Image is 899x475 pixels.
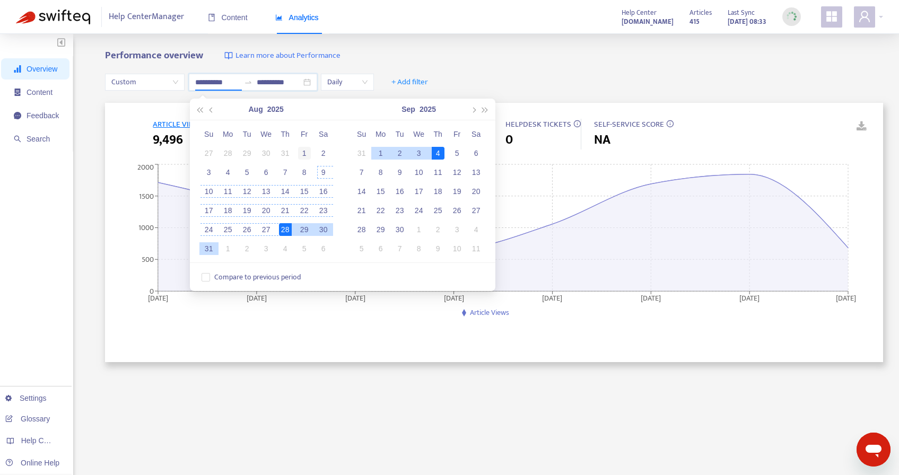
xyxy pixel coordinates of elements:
[622,16,674,28] strong: [DOMAIN_NAME]
[317,185,330,198] div: 16
[257,220,276,239] td: 2025-08-27
[355,242,368,255] div: 5
[470,185,483,198] div: 20
[825,10,838,23] span: appstore
[314,220,333,239] td: 2025-08-30
[383,74,436,91] button: + Add filter
[314,201,333,220] td: 2025-08-23
[505,118,571,131] span: HELPDESK TICKETS
[857,433,891,467] iframe: Button to launch messaging window
[275,14,283,21] span: area-chart
[470,147,483,160] div: 6
[219,182,238,201] td: 2025-08-11
[137,161,154,173] tspan: 2000
[298,242,311,255] div: 5
[594,130,610,149] span: NA
[467,220,486,239] td: 2025-10-04
[244,78,252,86] span: swap-right
[394,242,406,255] div: 7
[409,201,429,220] td: 2025-09-24
[222,166,234,179] div: 4
[352,239,371,258] td: 2025-10-05
[432,185,444,198] div: 18
[295,144,314,163] td: 2025-08-01
[543,292,563,304] tspan: [DATE]
[355,147,368,160] div: 31
[352,144,371,163] td: 2025-08-31
[413,242,425,255] div: 8
[27,135,50,143] span: Search
[224,50,341,62] a: Learn more about Performance
[394,223,406,236] div: 30
[257,125,276,144] th: We
[219,163,238,182] td: 2025-08-04
[429,201,448,220] td: 2025-09-25
[14,112,21,119] span: message
[432,147,444,160] div: 4
[238,201,257,220] td: 2025-08-19
[391,76,428,89] span: + Add filter
[728,7,755,19] span: Last Sync
[267,99,284,120] button: 2025
[429,239,448,258] td: 2025-10-09
[279,185,292,198] div: 14
[199,220,219,239] td: 2025-08-24
[199,125,219,144] th: Su
[413,166,425,179] div: 10
[199,163,219,182] td: 2025-08-03
[390,125,409,144] th: Tu
[371,182,390,201] td: 2025-09-15
[276,220,295,239] td: 2025-08-28
[275,13,319,22] span: Analytics
[470,166,483,179] div: 13
[138,222,154,234] tspan: 1000
[432,204,444,217] div: 25
[352,220,371,239] td: 2025-09-28
[432,223,444,236] div: 2
[451,147,464,160] div: 5
[105,47,203,64] b: Performance overview
[21,436,65,445] span: Help Centers
[238,220,257,239] td: 2025-08-26
[16,10,90,24] img: Swifteq
[451,204,464,217] div: 26
[222,223,234,236] div: 25
[451,185,464,198] div: 19
[14,89,21,96] span: container
[295,182,314,201] td: 2025-08-15
[238,163,257,182] td: 2025-08-05
[352,163,371,182] td: 2025-09-07
[314,163,333,182] td: 2025-08-09
[150,285,154,297] tspan: 0
[222,204,234,217] div: 18
[247,292,267,304] tspan: [DATE]
[203,185,215,198] div: 10
[219,239,238,258] td: 2025-09-01
[394,166,406,179] div: 9
[279,242,292,255] div: 4
[420,99,436,120] button: 2025
[448,125,467,144] th: Fr
[317,166,330,179] div: 9
[355,166,368,179] div: 7
[467,163,486,182] td: 2025-09-13
[641,292,661,304] tspan: [DATE]
[208,13,248,22] span: Content
[260,147,273,160] div: 30
[241,223,254,236] div: 26
[241,147,254,160] div: 29
[689,16,700,28] strong: 415
[374,204,387,217] div: 22
[317,147,330,160] div: 2
[298,147,311,160] div: 1
[467,201,486,220] td: 2025-09-27
[467,125,486,144] th: Sa
[276,144,295,163] td: 2025-07-31
[279,204,292,217] div: 21
[371,220,390,239] td: 2025-09-29
[142,253,154,266] tspan: 500
[260,242,273,255] div: 3
[622,15,674,28] a: [DOMAIN_NAME]
[413,185,425,198] div: 17
[448,182,467,201] td: 2025-09-19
